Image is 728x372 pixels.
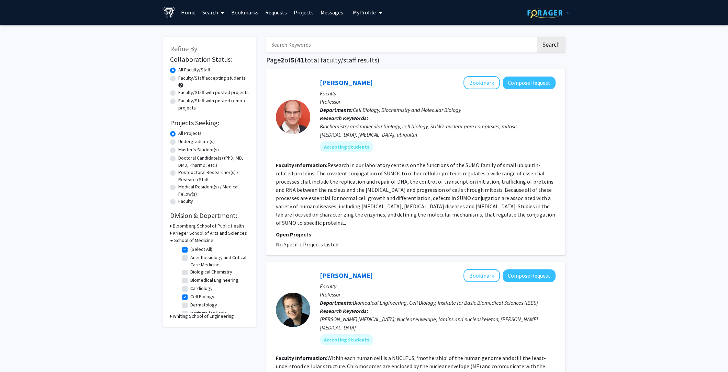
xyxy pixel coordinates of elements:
[276,162,327,168] b: Faculty Information:
[190,293,214,300] label: Cell Biology
[190,277,238,284] label: Biomedical Engineering
[163,7,175,19] img: Johns Hopkins University Logo
[170,55,249,63] h2: Collaboration Status:
[320,97,556,106] p: Professor
[170,44,197,53] span: Refine By
[320,315,556,332] div: [PERSON_NAME] [MEDICAL_DATA]; Nuclear envelope, lamins and nucleoskeleton; [PERSON_NAME] [MEDICAL...
[320,141,373,152] mat-chip: Accepting Students
[174,237,213,244] h3: School of Medicine
[266,56,565,64] h1: Page of ( total faculty/staff results)
[178,138,215,145] label: Undergraduate(s)
[178,74,246,82] label: Faculty/Staff accepting students
[170,119,249,127] h2: Projects Seeking:
[178,0,199,24] a: Home
[320,78,373,87] a: [PERSON_NAME]
[178,169,249,183] label: Postdoctoral Researcher(s) / Research Staff
[178,89,249,96] label: Faculty/Staff with posted projects
[178,198,193,205] label: Faculty
[178,146,219,153] label: Master's Student(s)
[190,246,212,253] label: (Select All)
[297,56,304,64] span: 41
[320,122,556,139] div: Biochemistry and molecular biology, cell biology, SUMO, nuclear pore complexes, mitosis, [MEDICAL...
[276,241,338,248] span: No Specific Projects Listed
[276,354,327,361] b: Faculty Information:
[190,254,247,268] label: Anesthesiology and Critical Care Medicine
[266,37,536,53] input: Search Keywords
[190,285,213,292] label: Cardiology
[290,0,317,24] a: Projects
[173,313,234,320] h3: Whiting School of Engineering
[527,8,570,18] img: ForagerOne Logo
[5,341,29,367] iframe: Chat
[353,106,461,113] span: Cell Biology, Biochemistry and Molecular Biology
[173,230,247,237] h3: Krieger School of Arts and Sciences
[320,290,556,299] p: Professor
[537,37,565,53] button: Search
[503,269,556,282] button: Compose Request to Kathy Wilson
[178,66,210,73] label: All Faculty/Staff
[178,154,249,169] label: Doctoral Candidate(s) (PhD, MD, DMD, PharmD, etc.)
[190,310,247,324] label: Institute for Basic Biomedical Sciences (IBBS)
[281,56,284,64] span: 2
[170,211,249,220] h2: Division & Department:
[262,0,290,24] a: Requests
[320,282,556,290] p: Faculty
[463,76,500,89] button: Add Michael Matunis to Bookmarks
[320,89,556,97] p: Faculty
[320,299,353,306] b: Departments:
[320,115,368,121] b: Research Keywords:
[190,268,232,276] label: Biological Chemistry
[353,9,376,16] span: My Profile
[178,97,249,112] label: Faculty/Staff with posted remote projects
[276,162,555,226] fg-read-more: Research in our laboratory centers on the functions of the SUMO family of small ubiquitin-related...
[320,334,373,345] mat-chip: Accepting Students
[463,269,500,282] button: Add Kathy Wilson to Bookmarks
[320,271,373,280] a: [PERSON_NAME]
[199,0,228,24] a: Search
[353,299,538,306] span: Biomedical Engineering, Cell Biology, Institute for Basic Biomedical Sciences (IBBS)
[320,307,368,314] b: Research Keywords:
[276,230,556,239] p: Open Projects
[173,222,244,230] h3: Bloomberg School of Public Health
[178,130,202,137] label: All Projects
[228,0,262,24] a: Bookmarks
[178,183,249,198] label: Medical Resident(s) / Medical Fellow(s)
[320,106,353,113] b: Departments:
[291,56,294,64] span: 5
[317,0,347,24] a: Messages
[190,301,217,309] label: Dermatology
[503,77,556,89] button: Compose Request to Michael Matunis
